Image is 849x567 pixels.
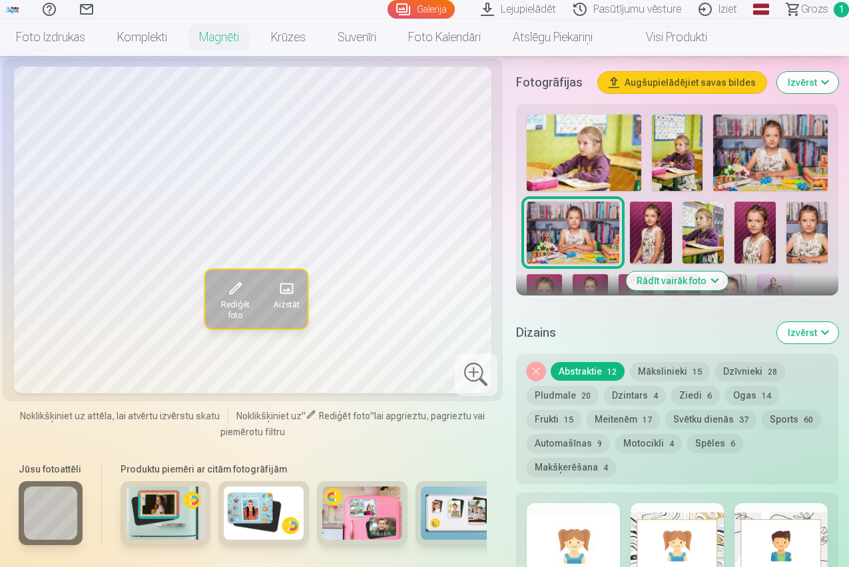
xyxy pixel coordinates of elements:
span: 60 [804,415,813,425]
span: 1 [834,2,849,17]
h6: Jūsu fotoattēli [19,463,83,476]
button: Abstraktie12 [551,362,625,381]
span: Noklikšķiniet uz [236,411,302,421]
span: 6 [730,439,735,449]
span: Aizstāt [273,299,299,309]
span: 4 [603,463,608,472]
button: Ziedi6 [671,386,720,405]
button: Makšķerēšana4 [527,458,616,476]
span: Rediģēt foto [213,299,257,320]
span: 4 [653,391,658,401]
button: Motocikli4 [615,434,682,453]
span: 6 [707,391,712,401]
img: /fa1 [5,5,20,13]
button: Dzīvnieki28 [715,362,785,381]
button: Aizstāt [265,270,307,328]
button: Augšupielādējiet savas bildes [598,72,766,93]
button: Rediģēt foto [205,270,265,328]
button: Frukti15 [527,410,581,429]
span: Noklikšķiniet uz attēla, lai atvērtu izvērstu skatu [20,409,220,423]
button: Spēles6 [687,434,743,453]
span: 15 [693,367,702,377]
span: " [370,411,374,421]
button: Svētku dienās37 [665,410,756,429]
span: lai apgrieztu, pagrieztu vai piemērotu filtru [220,411,485,437]
span: " [302,411,306,421]
a: Foto kalendāri [392,19,497,56]
button: Meitenēm17 [587,410,660,429]
span: Rediģēt foto [319,411,370,421]
button: Rādīt vairāk foto [626,272,728,290]
span: Grozs [801,1,828,17]
span: 4 [669,439,674,449]
button: Sports60 [762,410,821,429]
span: 14 [762,391,771,401]
button: Izvērst [777,72,838,93]
span: 9 [597,439,602,449]
button: Ogas14 [725,386,779,405]
span: 15 [564,415,573,425]
a: Visi produkti [609,19,723,56]
a: Krūzes [255,19,322,56]
button: Dzintars4 [604,386,666,405]
button: Pludmale20 [527,386,599,405]
span: 20 [581,391,591,401]
h5: Dizains [516,323,766,342]
span: 17 [643,415,652,425]
span: 37 [739,415,748,425]
h6: Produktu piemēri ar citām fotogrāfijām [115,463,487,476]
a: Magnēti [183,19,255,56]
span: 28 [768,367,777,377]
h5: Fotogrāfijas [516,73,587,92]
button: Mākslinieki15 [630,362,710,381]
a: Atslēgu piekariņi [497,19,609,56]
a: Komplekti [101,19,183,56]
button: Automašīnas9 [527,434,610,453]
span: 12 [607,367,617,377]
a: Suvenīri [322,19,392,56]
button: Izvērst [777,322,838,343]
